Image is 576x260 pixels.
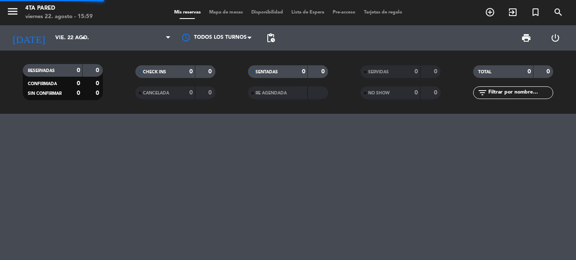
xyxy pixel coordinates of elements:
i: [DATE] [6,29,51,47]
span: Mis reservas [170,10,205,15]
strong: 0 [77,90,80,96]
span: SIN CONFIRMAR [28,91,62,96]
span: print [521,33,531,43]
i: search [553,7,563,17]
span: CANCELADA [143,91,169,95]
span: NO SHOW [368,91,390,95]
strong: 0 [208,69,213,75]
strong: 0 [208,90,213,96]
span: Disponibilidad [247,10,287,15]
strong: 0 [434,69,439,75]
span: CONFIRMADA [28,82,57,86]
strong: 0 [77,67,80,73]
strong: 0 [189,90,193,96]
strong: 0 [528,69,531,75]
span: RESERVADAS [28,69,55,73]
i: arrow_drop_down [78,33,89,43]
strong: 0 [189,69,193,75]
strong: 0 [96,80,101,86]
span: SENTADAS [256,70,278,74]
span: Pre-acceso [328,10,360,15]
span: TOTAL [478,70,491,74]
span: RE AGENDADA [256,91,287,95]
button: menu [6,5,19,21]
div: LOG OUT [541,25,570,51]
strong: 0 [96,67,101,73]
span: Mapa de mesas [205,10,247,15]
i: menu [6,5,19,18]
strong: 0 [415,90,418,96]
span: SERVIDAS [368,70,389,74]
div: 4ta Pared [25,4,93,13]
span: Lista de Espera [287,10,328,15]
strong: 0 [434,90,439,96]
span: CHECK INS [143,70,166,74]
strong: 0 [415,69,418,75]
span: pending_actions [266,33,276,43]
strong: 0 [302,69,305,75]
div: viernes 22. agosto - 15:59 [25,13,93,21]
i: filter_list [477,88,487,98]
strong: 0 [546,69,552,75]
strong: 0 [96,90,101,96]
i: turned_in_not [530,7,541,17]
span: Tarjetas de regalo [360,10,406,15]
strong: 0 [77,80,80,86]
i: add_circle_outline [485,7,495,17]
i: exit_to_app [508,7,518,17]
input: Filtrar por nombre... [487,88,553,97]
strong: 0 [321,69,326,75]
i: power_settings_new [550,33,560,43]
